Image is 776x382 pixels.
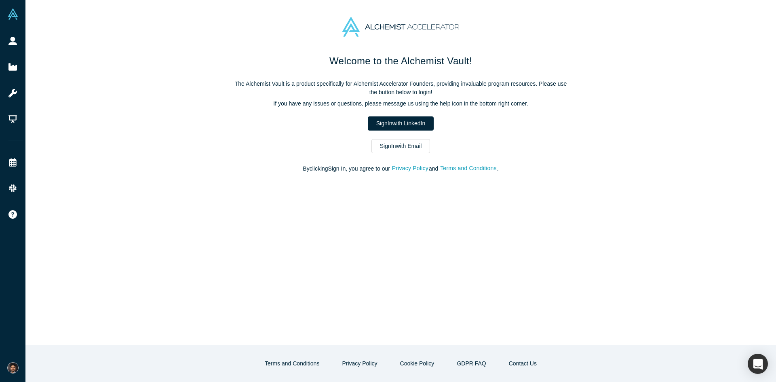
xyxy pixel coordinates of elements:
[231,80,571,97] p: The Alchemist Vault is a product specifically for Alchemist Accelerator Founders, providing inval...
[256,357,328,371] button: Terms and Conditions
[342,17,459,37] img: Alchemist Accelerator Logo
[440,164,497,173] button: Terms and Conditions
[7,8,19,20] img: Alchemist Vault Logo
[448,357,494,371] a: GDPR FAQ
[500,357,545,371] button: Contact Us
[392,357,443,371] button: Cookie Policy
[231,54,571,68] h1: Welcome to the Alchemist Vault!
[368,116,434,131] a: SignInwith LinkedIn
[231,165,571,173] p: By clicking Sign In , you agree to our and .
[333,357,386,371] button: Privacy Policy
[7,362,19,374] img: Shine Oovattil's Account
[231,99,571,108] p: If you have any issues or questions, please message us using the help icon in the bottom right co...
[371,139,430,153] a: SignInwith Email
[392,164,429,173] button: Privacy Policy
